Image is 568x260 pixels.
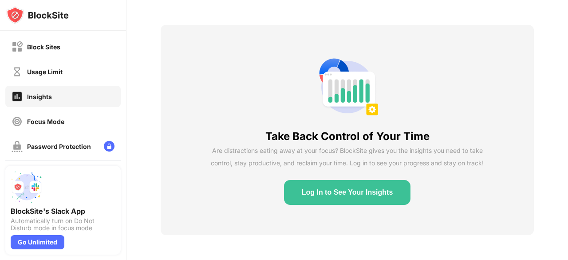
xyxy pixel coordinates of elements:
[265,130,430,143] div: Take Back Control of Your Time
[6,6,69,24] img: logo-blocksite.svg
[27,93,52,100] div: Insights
[12,91,23,102] img: insights-on.svg
[284,180,411,205] button: Log In to See Your Insights
[104,141,114,152] img: lock-menu.svg
[27,43,60,51] div: Block Sites
[11,217,115,232] div: Automatically turn on Do Not Disturb mode in focus mode
[27,143,91,150] div: Password Protection
[12,66,23,77] img: time-usage-off.svg
[27,68,63,76] div: Usage Limit
[11,235,64,249] div: Go Unlimited
[211,144,484,169] div: Are distractions eating away at your focus? BlockSite gives you the insights you need to take con...
[12,41,23,52] img: block-off.svg
[316,55,379,119] img: insights-non-login-state.png
[12,116,23,127] img: focus-off.svg
[27,118,64,125] div: Focus Mode
[11,207,115,216] div: BlockSite's Slack App
[11,171,43,203] img: push-slack.svg
[12,141,23,152] img: password-protection-off.svg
